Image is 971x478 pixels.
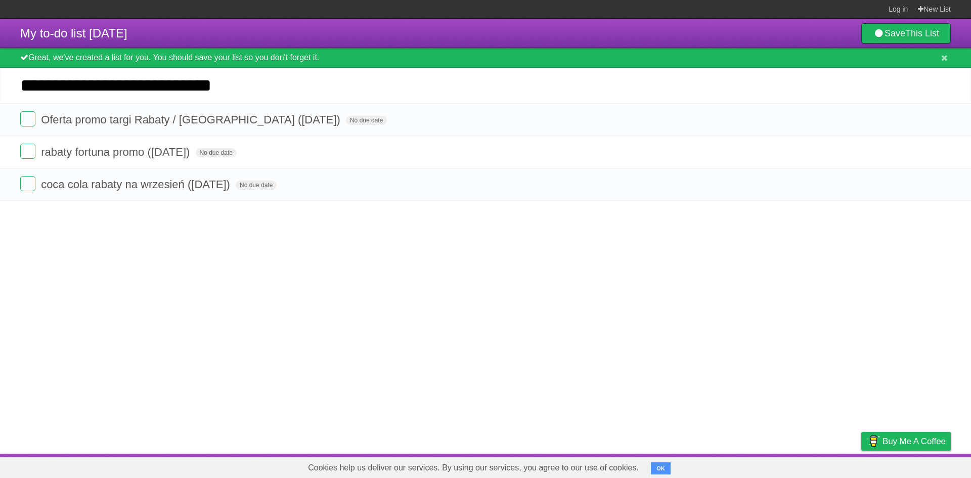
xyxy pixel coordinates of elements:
[905,28,939,38] b: This List
[41,113,343,126] span: Oferta promo targi Rabaty / [GEOGRAPHIC_DATA] ([DATE])
[20,111,35,126] label: Done
[41,178,233,191] span: coca cola rabaty na wrzesień ([DATE])
[298,458,649,478] span: Cookies help us deliver our services. By using our services, you agree to our use of cookies.
[882,432,946,450] span: Buy me a coffee
[20,176,35,191] label: Done
[814,456,836,475] a: Terms
[866,432,880,450] img: Buy me a coffee
[848,456,874,475] a: Privacy
[196,148,237,157] span: No due date
[887,456,951,475] a: Suggest a feature
[861,432,951,451] a: Buy me a coffee
[727,456,748,475] a: About
[651,462,671,474] button: OK
[861,23,951,44] a: SaveThis List
[760,456,801,475] a: Developers
[20,26,127,40] span: My to-do list [DATE]
[41,146,192,158] span: rabaty fortuna promo ([DATE])
[346,116,387,125] span: No due date
[20,144,35,159] label: Done
[236,181,277,190] span: No due date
